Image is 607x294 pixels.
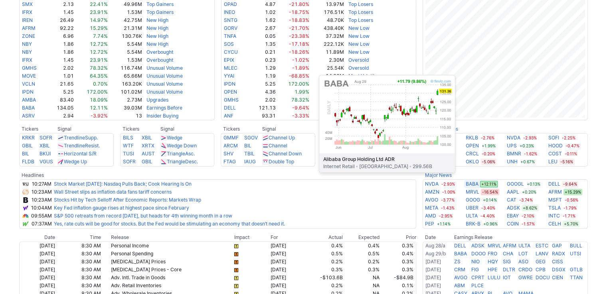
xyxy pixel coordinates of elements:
[548,220,561,228] a: CELH
[289,1,309,7] span: -21.80%
[90,17,108,23] span: 14.97%
[425,204,438,212] a: META
[224,33,236,39] a: TNFA
[22,97,36,103] a: AMBA
[348,33,370,39] a: New Low
[47,112,74,120] td: 2.94
[167,135,182,141] a: Wedge
[310,0,344,8] td: 13.97M
[518,243,530,249] a: ULTA
[466,150,479,158] a: CRCL
[548,212,560,220] a: INTC
[146,25,168,31] a: New High
[480,143,497,149] span: +1.99%
[480,159,496,165] span: -5.06%
[90,1,108,7] span: 22.41%
[548,142,563,150] a: HOOD
[244,159,256,165] a: IAUG
[269,159,294,165] a: Double Top
[561,135,577,141] span: -2.25%
[507,158,518,166] a: UNH
[249,0,276,8] td: 4.87
[123,159,136,165] a: SOFR
[503,267,515,272] a: DLTR
[22,105,35,111] a: BABA
[142,151,155,157] a: AUST
[146,33,168,39] a: New High
[289,17,309,23] span: -18.83%
[47,56,74,64] td: 1.45
[90,25,108,31] span: 15.29%
[289,49,309,55] span: -18.26%
[487,274,500,280] a: LULU
[64,159,87,165] a: Wedge Up
[146,9,174,15] a: Top Gainers
[487,259,498,265] a: HQY
[507,142,517,150] a: UPS
[289,41,309,47] span: -17.18%
[249,32,276,40] td: 0.05
[22,81,35,87] a: VCLN
[466,158,479,166] a: OKLO
[291,97,309,103] span: 78.32%
[454,274,467,280] a: AVGO
[249,8,276,16] td: 1.02
[146,81,183,87] a: Unusual Volume
[120,125,160,133] th: Tickers
[310,104,344,112] td: 10.91M
[536,251,548,257] a: LANV
[425,259,441,265] a: [DATE]
[223,135,239,141] a: GMMF
[108,56,142,64] td: 1.53M
[518,267,532,272] a: CRDO
[185,159,198,165] span: Desc.
[146,105,182,111] a: Earnings Before
[454,282,465,288] a: ABM
[323,156,451,163] b: Alibaba Group Holding Ltd ADR
[54,213,232,219] a: S&P 500 retreats from record [DATE], but heads for 4th winning month in a row
[425,267,441,272] a: [DATE]
[123,143,134,149] a: WTF
[310,16,344,24] td: 48.70K
[466,212,478,220] a: ULTA
[249,104,276,112] td: 121.13
[425,243,445,249] a: Aug 28/a
[54,181,192,187] a: Stock Market [DATE]: Nasdaq Pulls Back; Cook Hearing Is On
[536,243,548,249] a: ESTC
[249,56,276,64] td: 0.23
[22,151,29,157] a: BIL
[64,143,100,149] a: TrendlineResist.
[47,40,74,48] td: 1.86
[262,125,315,133] th: Signal
[348,41,370,47] a: New Low
[224,81,235,87] a: IPDN
[108,32,142,40] td: 130.76K
[223,143,238,149] a: ARCM
[22,49,32,55] a: NBY
[507,188,519,196] a: AAPL
[146,57,173,63] a: Overbought
[108,8,142,16] td: 1.53M
[425,251,446,257] a: Aug 29/b
[108,24,142,32] td: 21.31M
[570,274,583,280] a: TTAN
[454,251,467,257] a: BABA
[466,204,478,212] a: UBER
[90,105,108,111] span: 12.11%
[22,159,34,165] a: FLDB
[108,16,142,24] td: 42.75M
[487,243,501,249] a: MRVL
[22,41,32,47] a: NBY
[552,267,565,272] a: DSGX
[108,112,142,120] td: 13
[289,9,309,15] span: -18.75%
[22,113,35,119] a: ASRV
[224,9,235,15] a: INEO
[507,204,520,212] a: ADSK
[310,64,344,72] td: 25.54K
[348,25,370,31] a: New Low
[146,65,183,71] a: Unusual Volume
[19,125,57,133] th: Tickers
[64,135,98,141] a: TrendlineSupp.
[47,80,74,88] td: 21.65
